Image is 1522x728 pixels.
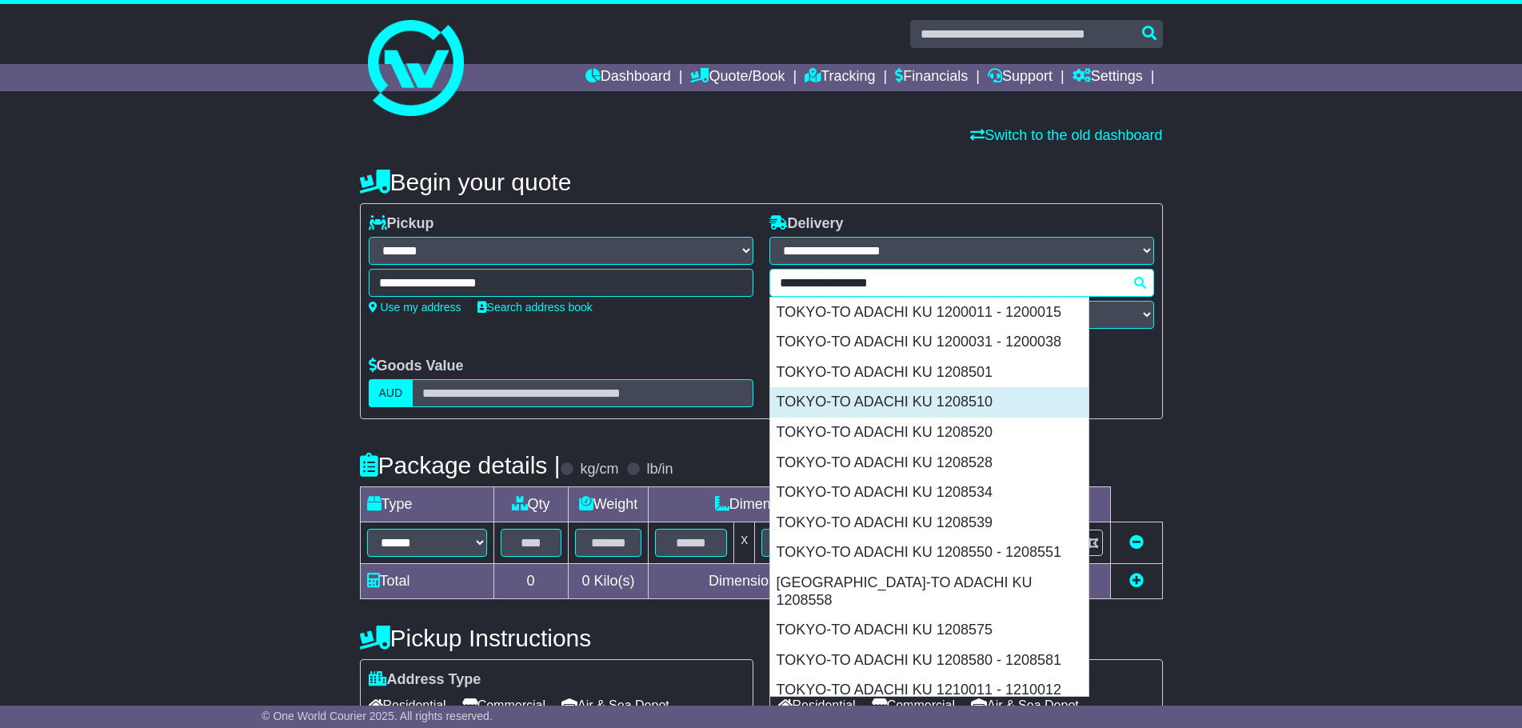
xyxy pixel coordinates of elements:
[770,418,1089,448] div: TOKYO-TO ADACHI KU 1208520
[770,615,1089,646] div: TOKYO-TO ADACHI KU 1208575
[493,564,568,599] td: 0
[369,301,461,314] a: Use my address
[1129,534,1144,550] a: Remove this item
[360,452,561,478] h4: Package details |
[369,215,434,233] label: Pickup
[585,64,671,91] a: Dashboard
[895,64,968,91] a: Financials
[770,675,1089,706] div: TOKYO-TO ADACHI KU 1210011 - 1210012
[568,487,649,522] td: Weight
[360,487,493,522] td: Type
[369,693,446,718] span: Residential
[769,215,844,233] label: Delivery
[770,478,1089,508] div: TOKYO-TO ADACHI KU 1208534
[970,127,1162,143] a: Switch to the old dashboard
[988,64,1053,91] a: Support
[734,522,755,564] td: x
[369,358,464,375] label: Goods Value
[646,461,673,478] label: lb/in
[360,169,1163,195] h4: Begin your quote
[649,564,946,599] td: Dimensions in Centimetre(s)
[568,564,649,599] td: Kilo(s)
[649,487,946,522] td: Dimensions (L x W x H)
[477,301,593,314] a: Search address book
[770,538,1089,568] div: TOKYO-TO ADACHI KU 1208550 - 1208551
[369,379,413,407] label: AUD
[770,387,1089,418] div: TOKYO-TO ADACHI KU 1208510
[462,693,545,718] span: Commercial
[770,448,1089,478] div: TOKYO-TO ADACHI KU 1208528
[493,487,568,522] td: Qty
[561,693,669,718] span: Air & Sea Depot
[770,327,1089,358] div: TOKYO-TO ADACHI KU 1200031 - 1200038
[581,573,589,589] span: 0
[770,568,1089,615] div: [GEOGRAPHIC_DATA]-TO ADACHI KU 1208558
[580,461,618,478] label: kg/cm
[770,358,1089,388] div: TOKYO-TO ADACHI KU 1208501
[770,646,1089,676] div: TOKYO-TO ADACHI KU 1208580 - 1208581
[1073,64,1143,91] a: Settings
[360,625,753,651] h4: Pickup Instructions
[360,564,493,599] td: Total
[770,298,1089,328] div: TOKYO-TO ADACHI KU 1200011 - 1200015
[770,508,1089,538] div: TOKYO-TO ADACHI KU 1208539
[805,64,875,91] a: Tracking
[1129,573,1144,589] a: Add new item
[369,671,481,689] label: Address Type
[690,64,785,91] a: Quote/Book
[262,710,493,722] span: © One World Courier 2025. All rights reserved.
